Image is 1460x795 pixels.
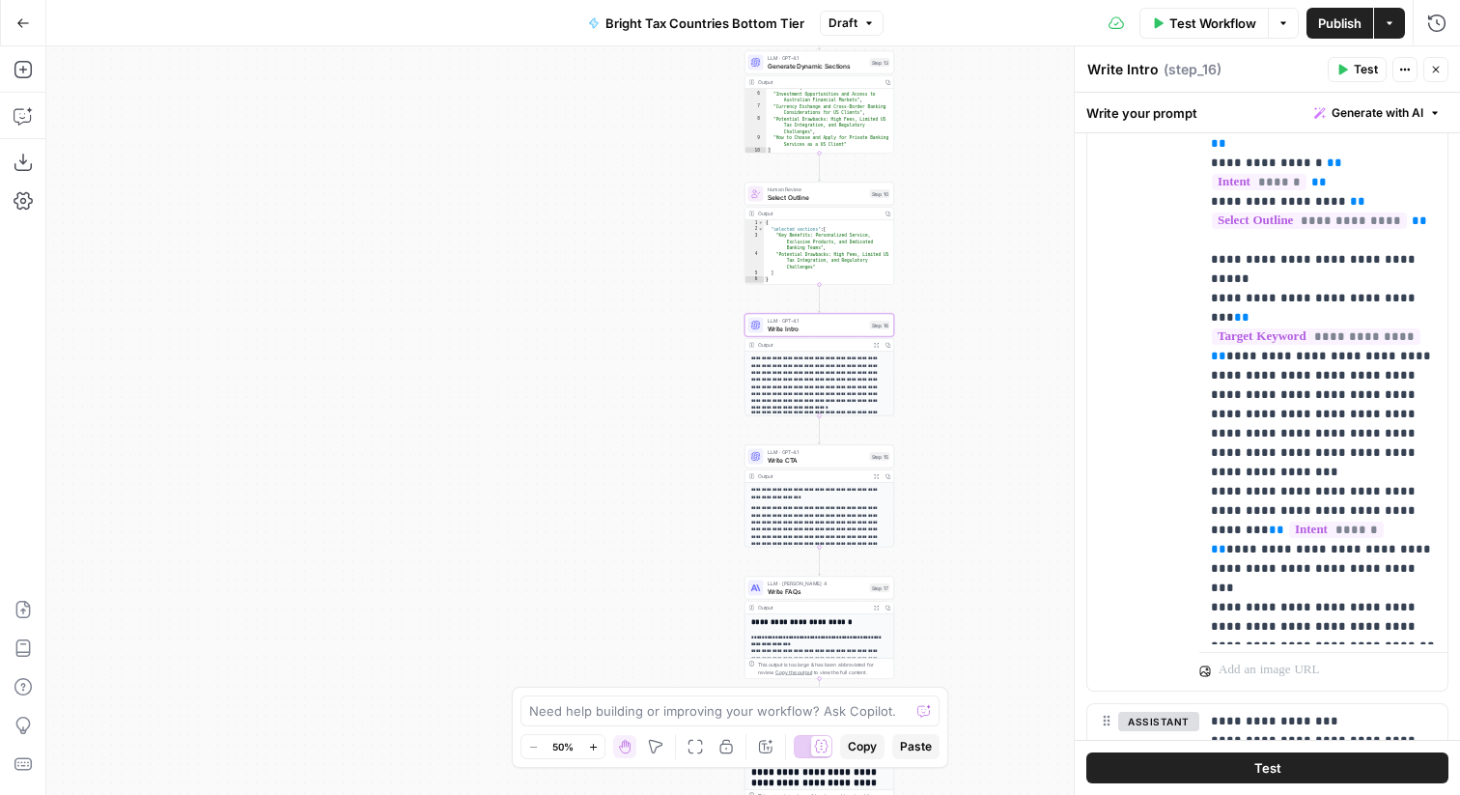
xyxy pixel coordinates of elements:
span: LLM · GPT-4.1 [768,54,866,62]
div: 8 [745,116,767,135]
span: Test [1354,61,1378,78]
div: Step 16 [870,321,890,329]
span: Write CTA [768,455,866,465]
div: 1 [745,220,765,227]
button: Paste [892,734,940,759]
div: This output is too large & has been abbreviated for review. to view the full content. [758,661,890,676]
span: Generate Dynamic Sections [768,61,866,71]
button: Draft [820,11,884,36]
button: assistant [1118,712,1199,731]
textarea: Write Intro [1087,60,1159,79]
span: Toggle code folding, rows 2 through 5 [758,226,764,233]
button: Generate with AI [1306,100,1448,126]
span: LLM · GPT-4.1 [768,448,866,456]
span: Copy the output [775,669,812,675]
g: Edge from step_12 to step_13 [818,22,821,50]
span: Human Review [768,185,866,193]
span: Paste [900,738,932,755]
span: LLM · [PERSON_NAME] 4 [768,580,866,587]
span: Write Intro [768,324,866,333]
button: Test Workflow [1139,8,1268,39]
span: LLM · GPT-4.1 [768,317,866,325]
span: Test [1254,758,1281,778]
span: Write FAQs [768,586,866,596]
span: Publish [1318,14,1362,33]
div: Write your prompt [1075,93,1460,132]
div: Step 10 [870,189,890,198]
div: LLM · GPT-4.1Generate Dynamic SectionsStep 13Output Teams", "Investment Opportunities and Access ... [744,51,894,154]
g: Edge from step_10 to step_16 [818,285,821,313]
div: 6 [745,91,767,103]
span: Test Workflow [1169,14,1256,33]
div: Output [758,341,868,349]
div: 6 [745,276,765,283]
span: Copy [848,738,877,755]
div: 2 [745,226,765,233]
g: Edge from step_15 to step_17 [818,548,821,576]
span: Select Outline [768,192,866,202]
div: Output [758,604,868,611]
span: 50% [552,739,574,754]
div: Output [758,78,880,86]
button: Publish [1306,8,1373,39]
div: 3 [745,233,765,252]
div: Output [758,210,880,217]
g: Edge from step_16 to step_15 [818,416,821,444]
g: Edge from step_13 to step_10 [818,154,821,182]
div: Human ReviewSelect OutlineStep 10Output{ "selected_sections":[ "Key Benefits: Personalized Servic... [744,183,894,285]
span: Generate with AI [1332,104,1423,122]
div: Step 15 [870,452,890,461]
button: Test [1328,57,1387,82]
div: 9 [745,135,767,148]
div: 10 [745,148,767,155]
button: Test [1086,752,1448,783]
div: 4 [745,251,765,270]
span: Bright Tax Countries Bottom Tier [605,14,804,33]
div: Step 13 [870,58,890,67]
span: ( step_16 ) [1164,60,1221,79]
span: Toggle code folding, rows 1 through 6 [758,220,764,227]
g: Edge from step_17 to step_11 [818,679,821,707]
div: Step 17 [870,583,890,592]
span: Draft [828,14,857,32]
div: 5 [745,270,765,277]
div: Output [758,472,868,480]
button: Bright Tax Countries Bottom Tier [576,8,816,39]
div: 7 [745,103,767,116]
button: Copy [840,734,884,759]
